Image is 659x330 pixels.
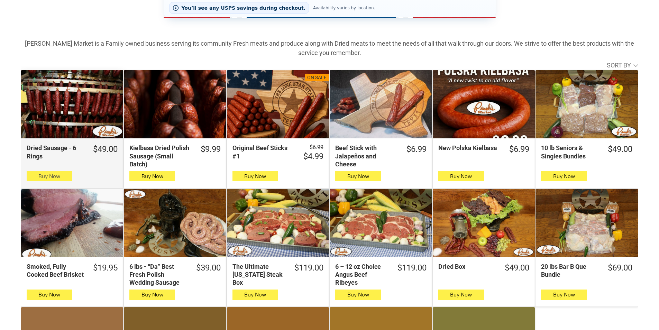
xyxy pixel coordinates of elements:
span: Buy Now [347,173,369,180]
div: The Ultimate [US_STATE] Steak Box [232,263,285,287]
div: Smoked, Fully Cooked Beef Brisket [27,263,84,279]
div: Beef Stick with Jalapeños and Cheese [335,144,397,168]
a: $49.00Dried Box [433,263,535,273]
a: New Polska Kielbasa [433,70,535,138]
span: You’ll see any USPS savings during checkout. [182,5,306,11]
div: $39.00 [196,263,221,273]
a: Kielbasa Dried Polish Sausage (Small Batch) [124,70,226,138]
div: $9.99 [201,144,221,155]
div: 6 – 12 oz Choice Angus Beef Ribeyes [335,263,388,287]
div: $69.00 [608,263,632,273]
div: New Polska Kielbasa [438,144,500,152]
s: $6.99 [310,144,323,150]
a: $69.0020 lbs Bar B Que Bundle [536,263,638,279]
a: $6.99New Polska Kielbasa [433,144,535,155]
span: Buy Now [244,291,266,298]
a: Dried Box [433,189,535,257]
div: Dried Sausage - 6 Rings [27,144,84,160]
div: Original Beef Sticks #1 [232,144,294,160]
span: Buy Now [244,173,266,180]
strong: [PERSON_NAME] Market is a Family owned business serving its community Fresh meats and produce alo... [25,40,634,56]
a: $49.0010 lb Seniors & Singles Bundles [536,144,638,160]
div: 6 lbs - “Da” Best Fresh Polish Wedding Sausage [129,263,187,287]
a: Dried Sausage - 6 Rings [21,70,123,138]
span: Buy Now [553,291,575,298]
div: $19.95 [93,263,118,273]
span: Buy Now [38,173,60,180]
span: Buy Now [141,173,163,180]
button: Buy Now [129,171,175,181]
a: 6 – 12 oz Choice Angus Beef Ribeyes [330,189,432,257]
a: Beef Stick with Jalapeños and Cheese [330,70,432,138]
span: Buy Now [450,173,472,180]
a: $6.99Beef Stick with Jalapeños and Cheese [330,144,432,168]
div: $119.00 [294,263,323,273]
button: Buy Now [232,290,278,300]
span: Buy Now [450,291,472,298]
div: On Sale [307,74,327,81]
button: Buy Now [541,171,587,181]
div: $6.99 [406,144,427,155]
div: 10 lb Seniors & Singles Bundles [541,144,598,160]
div: Dried Box [438,263,496,271]
div: $119.00 [397,263,427,273]
a: On SaleOriginal Beef Sticks #1 [227,70,329,138]
a: $19.95Smoked, Fully Cooked Beef Brisket [21,263,123,279]
a: The Ultimate Texas Steak Box [227,189,329,257]
span: Buy Now [38,291,60,298]
a: $119.006 – 12 oz Choice Angus Beef Ribeyes [330,263,432,287]
a: $6.99 $4.99Original Beef Sticks #1 [227,144,329,162]
div: $6.99 [509,144,529,155]
a: Smoked, Fully Cooked Beef Brisket [21,189,123,257]
span: Buy Now [347,291,369,298]
button: Buy Now [232,171,278,181]
span: Buy Now [553,173,575,180]
button: Buy Now [541,290,587,300]
div: $4.99 [303,151,323,162]
button: Buy Now [438,171,484,181]
div: $49.00 [608,144,632,155]
span: Availability varies by location. [312,6,376,10]
a: $39.006 lbs - “Da” Best Fresh Polish Wedding Sausage [124,263,226,287]
a: $49.00Dried Sausage - 6 Rings [21,144,123,160]
button: Buy Now [27,171,72,181]
span: Buy Now [141,291,163,298]
div: $49.00 [505,263,529,273]
button: Buy Now [27,290,72,300]
button: Buy Now [129,290,175,300]
a: 6 lbs - “Da” Best Fresh Polish Wedding Sausage [124,189,226,257]
a: $119.00The Ultimate [US_STATE] Steak Box [227,263,329,287]
a: $9.99Kielbasa Dried Polish Sausage (Small Batch) [124,144,226,168]
a: 10 lb Seniors &amp; Singles Bundles [536,70,638,138]
div: $49.00 [93,144,118,155]
button: Buy Now [438,290,484,300]
button: Buy Now [335,290,381,300]
div: 20 lbs Bar B Que Bundle [541,263,598,279]
a: 20 lbs Bar B Que Bundle [536,189,638,257]
button: Buy Now [335,171,381,181]
div: Kielbasa Dried Polish Sausage (Small Batch) [129,144,191,168]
